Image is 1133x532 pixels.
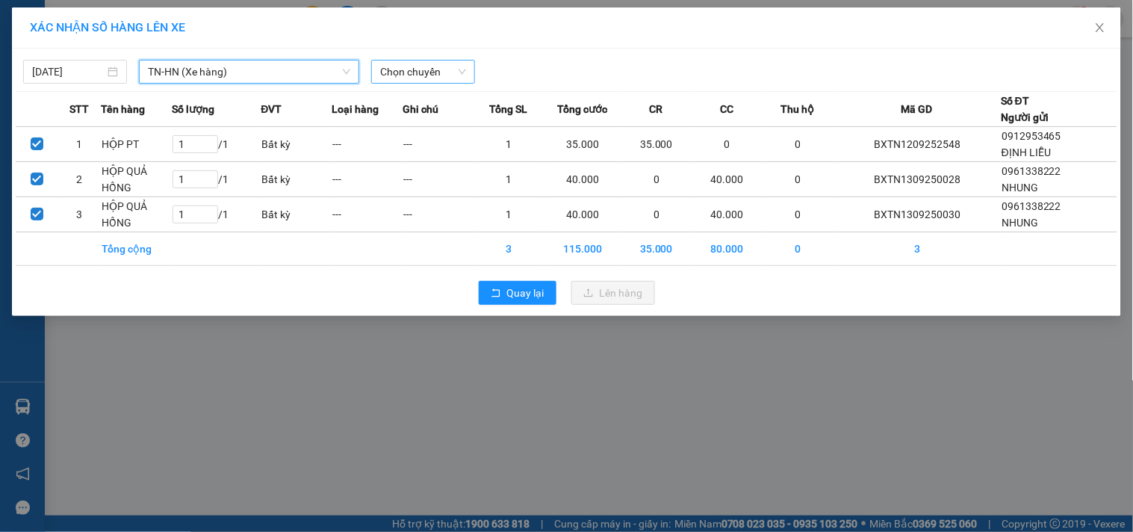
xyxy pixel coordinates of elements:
[474,197,544,232] td: 1
[140,37,624,55] li: 271 - [PERSON_NAME] - [GEOGRAPHIC_DATA] - [GEOGRAPHIC_DATA]
[32,64,105,80] input: 12/09/2025
[649,101,662,117] span: CR
[332,127,403,162] td: ---
[763,232,834,266] td: 0
[101,127,172,162] td: HỘP PT
[403,162,474,197] td: ---
[621,162,692,197] td: 0
[58,197,101,232] td: 3
[901,101,933,117] span: Mã GD
[557,101,607,117] span: Tổng cước
[491,288,501,300] span: rollback
[342,67,351,76] span: down
[101,197,172,232] td: HỘP QUẢ HỒNG
[58,162,101,197] td: 2
[692,197,763,232] td: 40.000
[621,127,692,162] td: 35.000
[834,127,1001,162] td: BXTN1209252548
[380,61,466,83] span: Chọn chuyến
[101,232,172,266] td: Tổng cộng
[261,197,332,232] td: Bất kỳ
[544,127,621,162] td: 35.000
[261,127,332,162] td: Bất kỳ
[403,101,438,117] span: Ghi chú
[1094,22,1106,34] span: close
[1001,93,1049,126] div: Số ĐT Người gửi
[1002,200,1061,212] span: 0961338222
[763,162,834,197] td: 0
[474,162,544,197] td: 1
[30,20,185,34] span: XÁC NHẬN SỐ HÀNG LÊN XE
[692,232,763,266] td: 80.000
[544,232,621,266] td: 115.000
[692,162,763,197] td: 40.000
[19,102,163,126] b: GỬI : VP Bến xe
[834,162,1001,197] td: BXTN1309250028
[148,61,350,83] span: TN-HN (Xe hàng)
[621,197,692,232] td: 0
[403,197,474,232] td: ---
[19,19,131,93] img: logo.jpg
[1002,217,1038,229] span: NHUNG
[834,197,1001,232] td: BXTN1309250030
[507,285,544,301] span: Quay lại
[172,197,261,232] td: / 1
[332,101,379,117] span: Loại hàng
[1002,130,1061,142] span: 0912953465
[58,127,101,162] td: 1
[720,101,733,117] span: CC
[172,101,214,117] span: Số lượng
[834,232,1001,266] td: 3
[692,127,763,162] td: 0
[261,101,282,117] span: ĐVT
[474,232,544,266] td: 3
[763,197,834,232] td: 0
[172,162,261,197] td: / 1
[490,101,528,117] span: Tổng SL
[781,101,815,117] span: Thu hộ
[1002,165,1061,177] span: 0961338222
[474,127,544,162] td: 1
[1002,146,1051,158] span: ĐỊNH LIỄU
[544,162,621,197] td: 40.000
[621,232,692,266] td: 35.000
[1002,182,1038,194] span: NHUNG
[69,101,89,117] span: STT
[403,127,474,162] td: ---
[544,197,621,232] td: 40.000
[332,197,403,232] td: ---
[101,101,145,117] span: Tên hàng
[332,162,403,197] td: ---
[571,281,655,305] button: uploadLên hàng
[261,162,332,197] td: Bất kỳ
[172,127,261,162] td: / 1
[101,162,172,197] td: HỘP QUẢ HỒNG
[763,127,834,162] td: 0
[479,281,556,305] button: rollbackQuay lại
[1079,7,1121,49] button: Close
